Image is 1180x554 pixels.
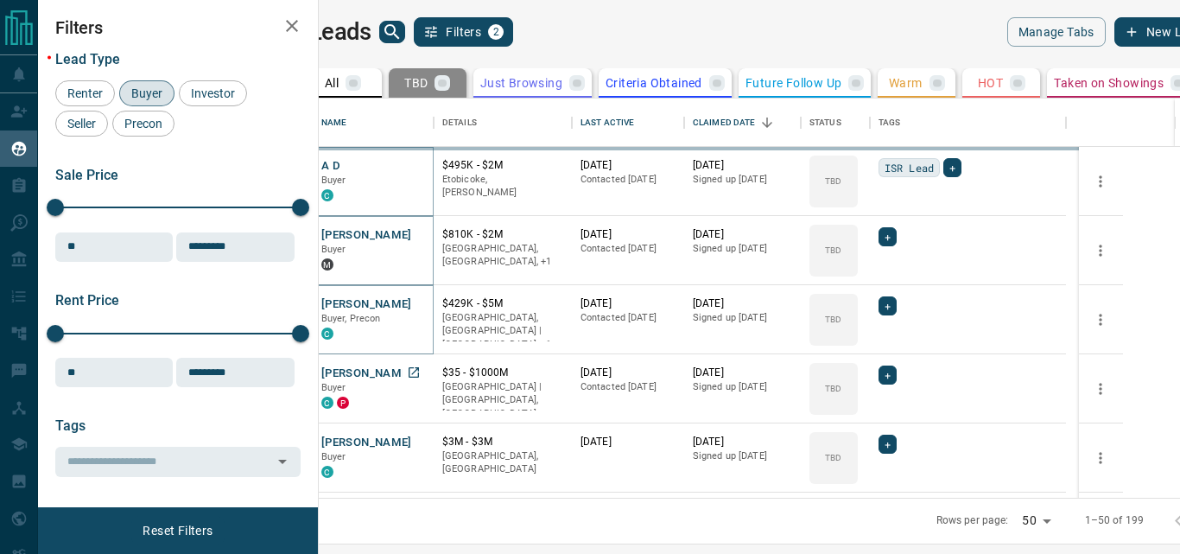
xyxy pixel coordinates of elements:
[580,311,676,325] p: Contacted [DATE]
[270,449,295,474] button: Open
[879,99,901,147] div: Tags
[572,99,684,147] div: Last Active
[379,21,405,43] button: search button
[55,51,120,67] span: Lead Type
[434,99,572,147] div: Details
[580,158,676,173] p: [DATE]
[885,366,891,384] span: +
[1088,445,1113,471] button: more
[442,435,563,449] p: $3M - $3M
[870,99,1066,147] div: Tags
[321,466,333,478] div: condos.ca
[693,311,792,325] p: Signed up [DATE]
[693,296,792,311] p: [DATE]
[321,366,412,382] button: [PERSON_NAME]
[879,296,897,315] div: +
[885,228,891,245] span: +
[879,435,897,454] div: +
[801,99,870,147] div: Status
[825,313,841,326] p: TBD
[442,158,563,173] p: $495K - $2M
[580,173,676,187] p: Contacted [DATE]
[131,516,224,545] button: Reset Filters
[693,242,792,256] p: Signed up [DATE]
[490,26,502,38] span: 2
[809,99,841,147] div: Status
[693,449,792,463] p: Signed up [DATE]
[272,18,371,46] h1: My Leads
[118,117,168,131] span: Precon
[442,242,563,269] p: Toronto
[978,77,1003,89] p: HOT
[325,77,339,89] p: All
[693,158,792,173] p: [DATE]
[321,99,347,147] div: Name
[321,397,333,409] div: condos.ca
[55,111,108,137] div: Seller
[693,99,756,147] div: Claimed Date
[1088,307,1113,333] button: more
[943,158,961,177] div: +
[885,436,891,453] span: +
[1085,513,1144,528] p: 1–50 of 199
[61,86,109,100] span: Renter
[321,227,412,244] button: [PERSON_NAME]
[693,380,792,394] p: Signed up [DATE]
[321,258,333,271] div: mrloft.ca
[321,158,340,175] button: A D
[693,366,792,380] p: [DATE]
[949,159,955,176] span: +
[889,77,923,89] p: Warm
[580,435,676,449] p: [DATE]
[321,244,346,255] span: Buyer
[1088,169,1113,194] button: more
[321,189,333,201] div: condos.ca
[321,382,346,393] span: Buyer
[879,366,897,385] div: +
[684,99,801,147] div: Claimed Date
[414,17,513,47] button: Filters2
[55,167,118,183] span: Sale Price
[879,227,897,246] div: +
[321,435,412,451] button: [PERSON_NAME]
[745,77,841,89] p: Future Follow Up
[55,417,86,434] span: Tags
[755,111,779,135] button: Sort
[313,99,434,147] div: Name
[885,159,934,176] span: ISR Lead
[442,99,477,147] div: Details
[442,380,563,421] p: [GEOGRAPHIC_DATA] | [GEOGRAPHIC_DATA], [GEOGRAPHIC_DATA]
[321,451,346,462] span: Buyer
[1007,17,1106,47] button: Manage Tabs
[403,361,425,384] a: Open in New Tab
[442,227,563,242] p: $810K - $2M
[885,297,891,315] span: +
[580,242,676,256] p: Contacted [DATE]
[112,111,174,137] div: Precon
[1054,77,1164,89] p: Taken on Showings
[606,77,702,89] p: Criteria Obtained
[442,311,563,352] p: Toronto
[337,397,349,409] div: property.ca
[185,86,241,100] span: Investor
[55,292,119,309] span: Rent Price
[1088,238,1113,264] button: more
[55,507,162,524] span: Opportunity Type
[693,173,792,187] p: Signed up [DATE]
[321,313,381,324] span: Buyer, Precon
[693,227,792,242] p: [DATE]
[580,99,634,147] div: Last Active
[1015,508,1056,533] div: 50
[442,173,563,200] p: Etobicoke, [PERSON_NAME]
[825,382,841,395] p: TBD
[55,80,115,106] div: Renter
[404,77,428,89] p: TBD
[580,296,676,311] p: [DATE]
[321,328,333,340] div: condos.ca
[442,366,563,380] p: $35 - $1000M
[480,77,562,89] p: Just Browsing
[321,175,346,186] span: Buyer
[580,380,676,394] p: Contacted [DATE]
[442,449,563,476] p: [GEOGRAPHIC_DATA], [GEOGRAPHIC_DATA]
[1088,376,1113,402] button: more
